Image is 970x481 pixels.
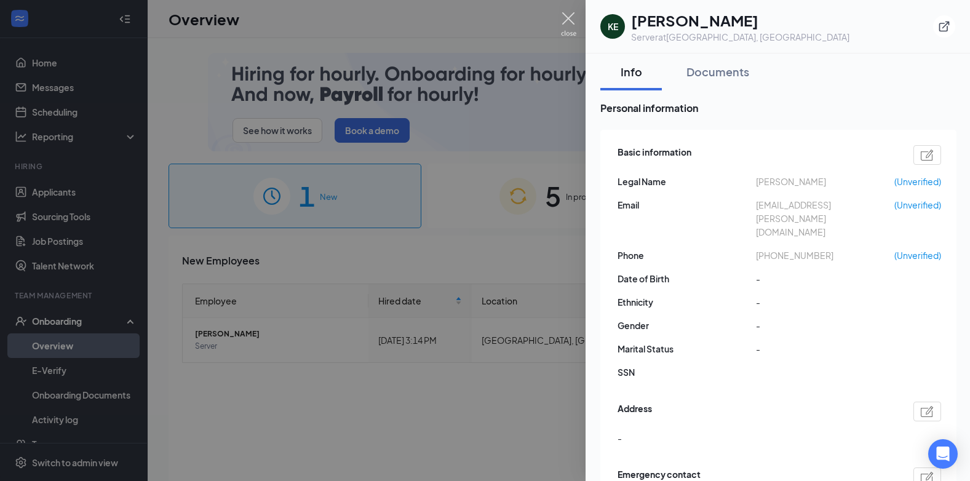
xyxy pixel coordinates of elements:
[938,20,950,33] svg: ExternalLink
[756,319,894,332] span: -
[894,248,941,262] span: (Unverified)
[928,439,958,469] div: Open Intercom Messenger
[756,248,894,262] span: [PHONE_NUMBER]
[600,100,956,116] span: Personal information
[618,198,756,212] span: Email
[631,10,849,31] h1: [PERSON_NAME]
[618,248,756,262] span: Phone
[686,64,749,79] div: Documents
[756,272,894,285] span: -
[618,145,691,165] span: Basic information
[618,295,756,309] span: Ethnicity
[756,175,894,188] span: [PERSON_NAME]
[933,15,955,38] button: ExternalLink
[618,342,756,356] span: Marital Status
[618,365,756,379] span: SSN
[618,319,756,332] span: Gender
[613,64,650,79] div: Info
[618,402,652,421] span: Address
[618,272,756,285] span: Date of Birth
[631,31,849,43] div: Server at [GEOGRAPHIC_DATA], [GEOGRAPHIC_DATA]
[608,20,618,33] div: KE
[756,295,894,309] span: -
[756,198,894,239] span: [EMAIL_ADDRESS][PERSON_NAME][DOMAIN_NAME]
[894,175,941,188] span: (Unverified)
[618,175,756,188] span: Legal Name
[618,431,622,445] span: -
[756,342,894,356] span: -
[894,198,941,212] span: (Unverified)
